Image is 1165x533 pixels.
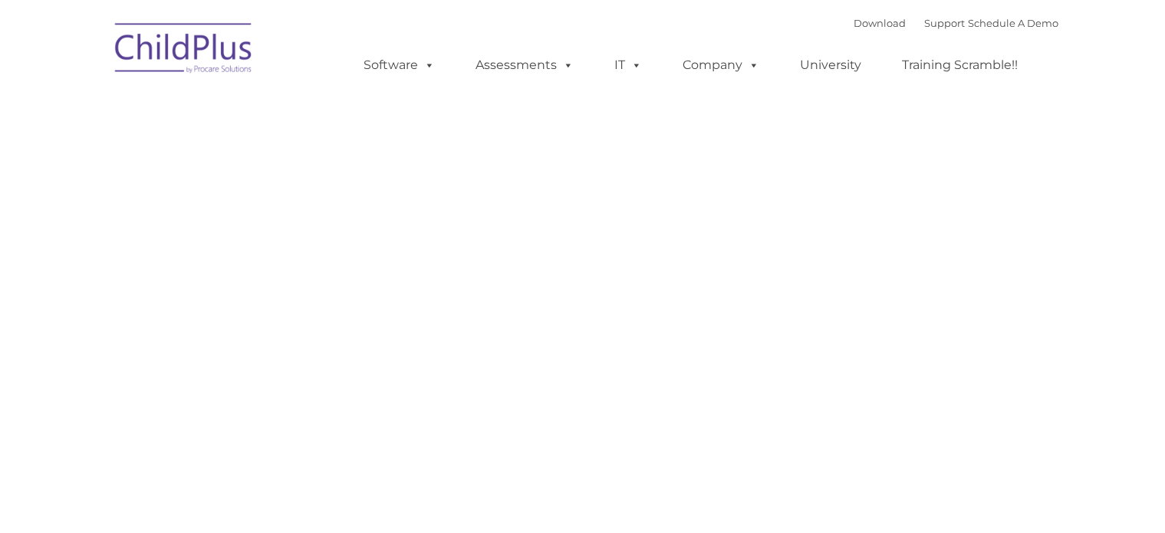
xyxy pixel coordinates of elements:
[785,50,877,81] a: University
[460,50,589,81] a: Assessments
[854,17,906,29] a: Download
[348,50,450,81] a: Software
[854,17,1058,29] font: |
[968,17,1058,29] a: Schedule A Demo
[599,50,657,81] a: IT
[107,12,261,89] img: ChildPlus by Procare Solutions
[887,50,1033,81] a: Training Scramble!!
[667,50,775,81] a: Company
[924,17,965,29] a: Support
